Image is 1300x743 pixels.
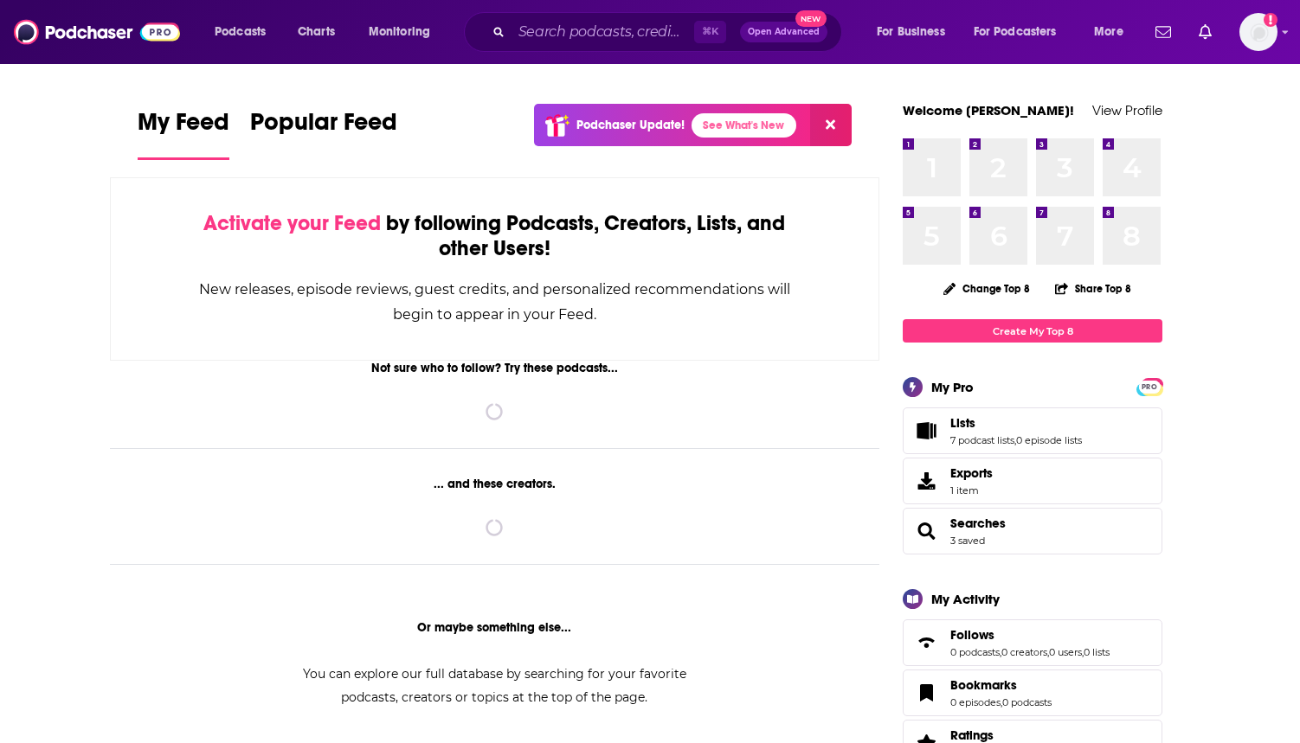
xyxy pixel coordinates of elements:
a: 7 podcast lists [950,434,1014,446]
span: , [1000,646,1001,658]
span: Activate your Feed [203,210,381,236]
button: Change Top 8 [933,278,1040,299]
span: 1 item [950,484,993,496]
a: PRO [1139,380,1160,393]
span: Lists [903,407,1162,454]
button: Show profile menu [1239,13,1277,51]
svg: Add a profile image [1264,13,1277,27]
span: Monitoring [369,20,430,44]
a: My Feed [138,107,229,160]
a: 0 creators [1001,646,1047,658]
div: My Activity [931,591,1000,607]
div: Not sure who to follow? Try these podcasts... [110,361,879,375]
span: , [1014,434,1016,446]
span: New [795,10,827,27]
span: Charts [298,20,335,44]
a: Popular Feed [250,107,397,160]
div: Or maybe something else... [110,620,879,635]
div: ... and these creators. [110,477,879,491]
a: Lists [950,415,1082,431]
a: Lists [909,419,943,443]
div: by following Podcasts, Creators, Lists, and other Users! [197,211,792,261]
span: Bookmarks [950,677,1017,693]
a: 0 lists [1084,646,1110,658]
span: , [1001,696,1002,708]
a: Searches [909,519,943,543]
a: Exports [903,458,1162,504]
a: Create My Top 8 [903,319,1162,343]
a: 0 podcasts [950,646,1000,658]
div: New releases, episode reviews, guest credits, and personalized recommendations will begin to appe... [197,277,792,327]
span: Bookmarks [903,669,1162,716]
span: Ratings [950,727,994,743]
button: open menu [203,18,288,46]
img: User Profile [1239,13,1277,51]
a: Searches [950,516,1006,531]
img: Podchaser - Follow, Share and Rate Podcasts [14,16,180,48]
div: Search podcasts, credits, & more... [480,12,859,52]
a: Follows [950,627,1110,643]
div: My Pro [931,379,974,395]
span: My Feed [138,107,229,147]
span: Logged in as Lizmwetzel [1239,13,1277,51]
span: Podcasts [215,20,266,44]
button: Open AdvancedNew [740,22,827,42]
span: Lists [950,415,975,431]
a: Show notifications dropdown [1192,17,1219,47]
a: View Profile [1092,102,1162,118]
button: open menu [962,18,1082,46]
button: open menu [1082,18,1145,46]
span: , [1047,646,1049,658]
span: Open Advanced [748,28,820,36]
span: ⌘ K [694,21,726,43]
a: 0 podcasts [1002,696,1052,708]
span: For Business [877,20,945,44]
a: 0 episodes [950,696,1001,708]
a: See What's New [692,113,796,138]
span: Follows [950,627,994,643]
span: Popular Feed [250,107,397,147]
a: Show notifications dropdown [1149,17,1178,47]
span: More [1094,20,1123,44]
span: Follows [903,619,1162,666]
a: 0 users [1049,646,1082,658]
button: Share Top 8 [1054,272,1132,305]
div: You can explore our full database by searching for your favorite podcasts, creators or topics at ... [281,663,707,709]
a: Follows [909,631,943,655]
span: Searches [903,508,1162,554]
a: Welcome [PERSON_NAME]! [903,102,1074,118]
a: 0 episode lists [1016,434,1082,446]
a: Ratings [950,727,1052,743]
button: open menu [865,18,967,46]
span: Exports [950,465,993,481]
button: open menu [357,18,453,46]
input: Search podcasts, credits, & more... [512,18,694,46]
span: Exports [909,469,943,493]
span: PRO [1139,381,1160,394]
a: 3 saved [950,535,985,547]
a: Bookmarks [950,677,1052,693]
a: Bookmarks [909,681,943,705]
span: , [1082,646,1084,658]
p: Podchaser Update! [576,118,685,132]
span: For Podcasters [974,20,1057,44]
a: Charts [286,18,345,46]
